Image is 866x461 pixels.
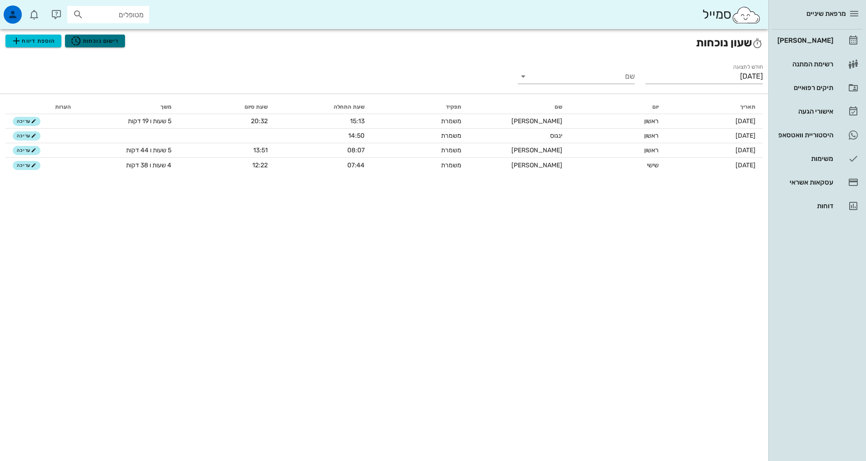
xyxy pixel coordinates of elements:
[736,146,756,154] span: [DATE]
[776,84,833,91] div: תיקים רפואיים
[13,146,40,155] button: עריכה
[647,161,659,169] span: שישי
[27,7,32,13] span: תג
[644,146,659,154] span: ראשון
[372,158,469,172] td: משמרת
[776,131,833,139] div: היסטוריית וואטסאפ
[70,35,119,46] span: רישום נוכחות
[245,104,268,110] span: שעת סיום
[736,132,756,140] span: [DATE]
[13,161,40,170] button: עריכה
[550,132,562,140] span: ינגוס
[126,161,171,169] span: 4 שעות ו 38 דקות
[372,114,469,129] td: משמרת
[806,10,846,18] span: מרפאת שיניים
[776,60,833,68] div: רשימת המתנה
[555,104,562,110] span: שם
[17,163,36,168] span: עריכה
[251,117,268,125] span: 20:32
[350,117,365,125] span: 15:13
[731,6,761,24] img: SmileCloud logo
[776,202,833,210] div: דוחות
[275,100,372,114] th: שעת התחלה
[736,117,756,125] span: [DATE]
[17,133,36,139] span: עריכה
[511,117,562,125] span: [PERSON_NAME]
[126,146,171,154] span: 5 שעות ו 44 דקות
[776,37,833,44] div: [PERSON_NAME]
[772,124,862,146] a: היסטוריית וואטסאפ
[48,100,78,114] th: הערות
[78,100,178,114] th: משך
[772,53,862,75] a: רשימת המתנה
[348,132,365,140] span: 14:50
[347,146,365,154] span: 08:07
[128,117,171,125] span: 5 שעות ו 19 דקות
[372,143,469,158] td: משמרת
[17,148,36,153] span: עריכה
[652,104,659,110] span: יום
[372,129,469,143] td: משמרת
[511,161,562,169] span: [PERSON_NAME]
[5,35,763,51] h2: שעון נוכחות
[666,100,763,114] th: תאריך: לא ממוין. לחץ למיון לפי סדר עולה. הפעל למיון עולה.
[179,100,275,114] th: שעת סיום
[252,161,268,169] span: 12:22
[644,132,659,140] span: ראשון
[160,104,171,110] span: משך
[55,104,71,110] span: הערות
[17,119,36,124] span: עריכה
[334,104,365,110] span: שעת התחלה
[644,117,659,125] span: ראשון
[702,5,761,25] div: סמייל
[772,30,862,51] a: [PERSON_NAME]
[446,104,461,110] span: תפקיד
[253,146,268,154] span: 13:51
[776,108,833,115] div: אישורי הגעה
[736,161,756,169] span: [DATE]
[772,100,862,122] a: אישורי הגעה
[733,64,763,70] label: חודש לתצוגה
[372,100,469,114] th: תפקיד: לא ממוין. לחץ למיון לפי סדר עולה. הפעל למיון עולה.
[65,35,125,47] button: רישום נוכחות
[776,155,833,162] div: משימות
[13,117,40,126] button: עריכה
[772,171,862,193] a: עסקאות אשראי
[5,35,61,47] button: הוספת דיווח
[740,104,756,110] span: תאריך
[511,146,562,154] span: [PERSON_NAME]
[772,148,862,170] a: משימות
[13,131,40,140] button: עריכה
[776,179,833,186] div: עסקאות אשראי
[772,77,862,99] a: תיקים רפואיים
[11,35,55,46] span: הוספת דיווח
[347,161,365,169] span: 07:44
[772,195,862,217] a: דוחות
[469,100,570,114] th: שם: לא ממוין. לחץ למיון לפי סדר עולה. הפעל למיון עולה.
[570,100,666,114] th: יום: לא ממוין. לחץ למיון לפי סדר עולה. הפעל למיון עולה.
